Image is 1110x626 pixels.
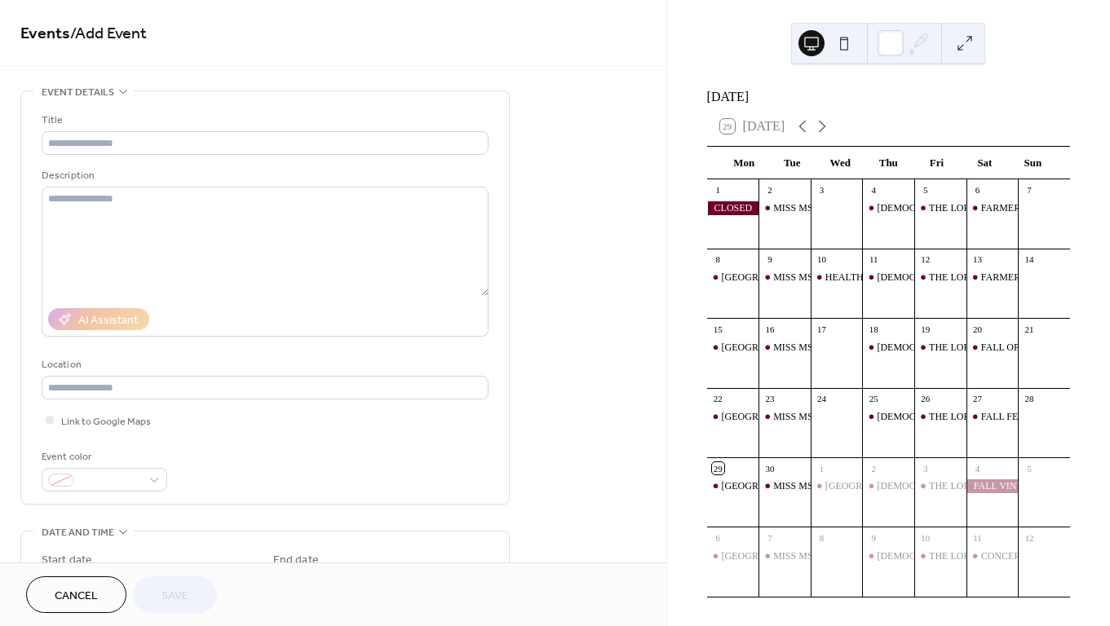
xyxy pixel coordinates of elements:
[763,462,776,474] div: 30
[914,271,966,284] div: THE LORD'S CUPBOARD
[862,201,914,215] div: FRANCISCAN EXPRESS
[763,184,776,196] div: 2
[929,201,1040,215] div: THE LORD'S CUPBOARD
[42,552,92,569] div: Start date
[981,410,1052,424] div: FALL FESTIVAL
[914,549,966,563] div: THE LORD'S CUPBOARD
[712,253,724,266] div: 8
[981,201,1070,215] div: FARMERS MARKET
[867,462,879,474] div: 2
[966,271,1019,284] div: FARMERS MARKET
[707,271,759,284] div: INDIAN CREEK
[816,184,828,196] div: 3
[722,479,821,493] div: [GEOGRAPHIC_DATA]
[961,147,1009,179] div: Sat
[867,184,879,196] div: 4
[42,84,114,101] span: Event details
[919,531,931,544] div: 10
[763,323,776,335] div: 16
[758,201,811,215] div: MISS MS
[929,341,1040,355] div: THE LORD'S CUPBOARD
[773,201,812,215] div: MISS MS
[966,549,1019,563] div: CONCERT SERIES
[966,341,1019,355] div: FALL OPEN HOUSE
[971,184,984,196] div: 6
[816,462,828,474] div: 1
[877,549,1029,563] div: [DEMOGRAPHIC_DATA] EXPRESS
[816,531,828,544] div: 8
[919,253,931,266] div: 12
[816,323,828,335] div: 17
[981,341,1068,355] div: FALL OPEN HOUSE
[919,323,931,335] div: 19
[758,271,811,284] div: MISS MS
[877,410,1029,424] div: [DEMOGRAPHIC_DATA] EXPRESS
[722,341,821,355] div: [GEOGRAPHIC_DATA]
[707,201,759,215] div: CLOSED
[914,201,966,215] div: THE LORD'S CUPBOARD
[773,549,812,563] div: MISS MS
[758,549,811,563] div: MISS MS
[966,201,1019,215] div: FARMERS MARKET
[877,479,1029,493] div: [DEMOGRAPHIC_DATA] EXPRESS
[707,549,759,563] div: INDIAN CREEK
[42,524,114,541] span: Date and time
[273,552,319,569] div: End date
[914,341,966,355] div: THE LORD'S CUPBOARD
[773,341,812,355] div: MISS MS
[825,271,910,284] div: HEALTH PAVILION
[919,393,931,405] div: 26
[914,479,966,493] div: THE LORD'S CUPBOARD
[722,271,821,284] div: [GEOGRAPHIC_DATA]
[707,87,1070,107] div: [DATE]
[971,253,984,266] div: 13
[712,184,724,196] div: 1
[862,479,914,493] div: FRANCISCAN EXPRESS
[758,479,811,493] div: MISS MS
[877,201,1029,215] div: [DEMOGRAPHIC_DATA] EXPRESS
[862,271,914,284] div: FRANCISCAN EXPRESS
[758,410,811,424] div: MISS MS
[816,253,828,266] div: 10
[929,549,1040,563] div: THE LORD'S CUPBOARD
[867,531,879,544] div: 9
[26,576,126,613] button: Cancel
[20,18,70,50] a: Events
[61,413,151,430] span: Link to Google Maps
[971,393,984,405] div: 27
[867,253,879,266] div: 11
[919,462,931,474] div: 3
[1023,323,1035,335] div: 21
[914,410,966,424] div: THE LORD'S CUPBOARD
[1023,462,1035,474] div: 5
[816,393,828,405] div: 24
[55,588,98,605] span: Cancel
[811,271,863,284] div: HEALTH PAVILION
[768,147,816,179] div: Tue
[862,549,914,563] div: FRANCISCAN EXPRESS
[712,323,724,335] div: 15
[971,323,984,335] div: 20
[1023,393,1035,405] div: 28
[722,410,821,424] div: [GEOGRAPHIC_DATA]
[1023,184,1035,196] div: 7
[867,323,879,335] div: 18
[966,479,1019,493] div: FALL VINTAGE FEST
[42,112,485,129] div: Title
[929,271,1040,284] div: THE LORD'S CUPBOARD
[1009,147,1057,179] div: Sun
[720,147,768,179] div: Mon
[971,462,984,474] div: 4
[1023,253,1035,266] div: 14
[42,448,164,465] div: Event color
[867,393,879,405] div: 25
[862,341,914,355] div: FRANCISCAN EXPRESS
[42,167,485,184] div: Description
[981,271,1070,284] div: FARMERS MARKET
[763,253,776,266] div: 9
[816,147,865,179] div: Wed
[712,462,724,474] div: 29
[865,147,913,179] div: Thu
[707,341,759,355] div: INDIAN CREEK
